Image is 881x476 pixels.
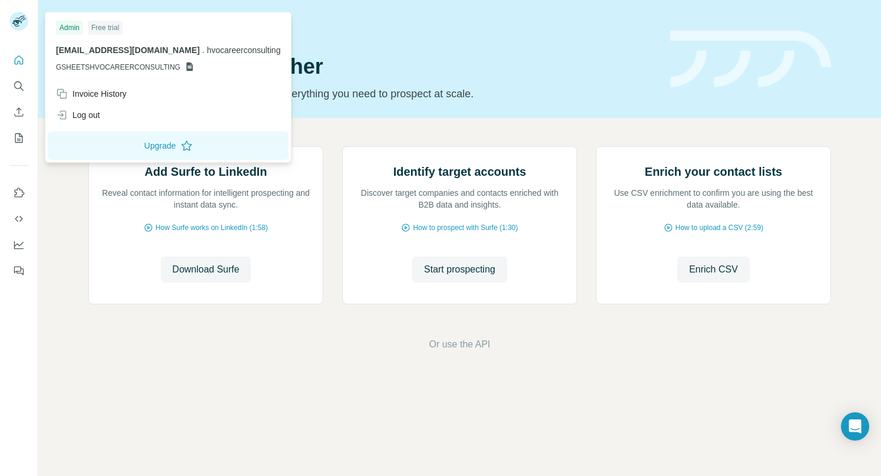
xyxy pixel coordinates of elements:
button: Dashboard [9,234,28,255]
button: Quick start [9,50,28,71]
span: How to prospect with Surfe (1:30) [413,222,518,233]
span: Enrich CSV [689,262,738,277]
p: Use CSV enrichment to confirm you are using the best data available. [608,187,819,211]
span: GSHEETSHVOCAREERCONSULTING [56,62,180,73]
h2: Add Surfe to LinkedIn [145,163,267,180]
div: Invoice History [56,88,127,100]
span: . [202,45,204,55]
span: Download Surfe [173,262,240,277]
span: How to upload a CSV (2:59) [675,222,763,233]
h1: Let’s prospect together [88,55,656,78]
button: Upgrade [48,132,289,160]
button: Enrich CSV [9,101,28,123]
div: Free trial [88,21,122,35]
span: How Surfe works on LinkedIn (1:58) [155,222,268,233]
span: hvocareerconsulting [207,45,280,55]
button: My lists [9,127,28,149]
button: Use Surfe on LinkedIn [9,182,28,203]
div: Open Intercom Messenger [841,412,869,441]
img: banner [670,31,831,88]
button: Download Surfe [161,257,251,283]
p: Reveal contact information for intelligent prospecting and instant data sync. [101,187,311,211]
button: Enrich CSV [677,257,750,283]
div: Log out [56,109,100,121]
span: Start prospecting [424,262,495,277]
div: Admin [56,21,83,35]
button: Feedback [9,260,28,281]
button: Or use the API [429,337,490,352]
span: [EMAIL_ADDRESS][DOMAIN_NAME] [56,45,200,55]
p: Pick your starting point and we’ll provide everything you need to prospect at scale. [88,86,656,102]
h2: Enrich your contact lists [645,163,782,180]
button: Start prospecting [412,257,507,283]
div: Quick start [88,22,656,34]
p: Discover target companies and contacts enriched with B2B data and insights. [355,187,565,211]
button: Search [9,75,28,97]
h2: Identify target accounts [393,163,526,180]
button: Use Surfe API [9,208,28,229]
